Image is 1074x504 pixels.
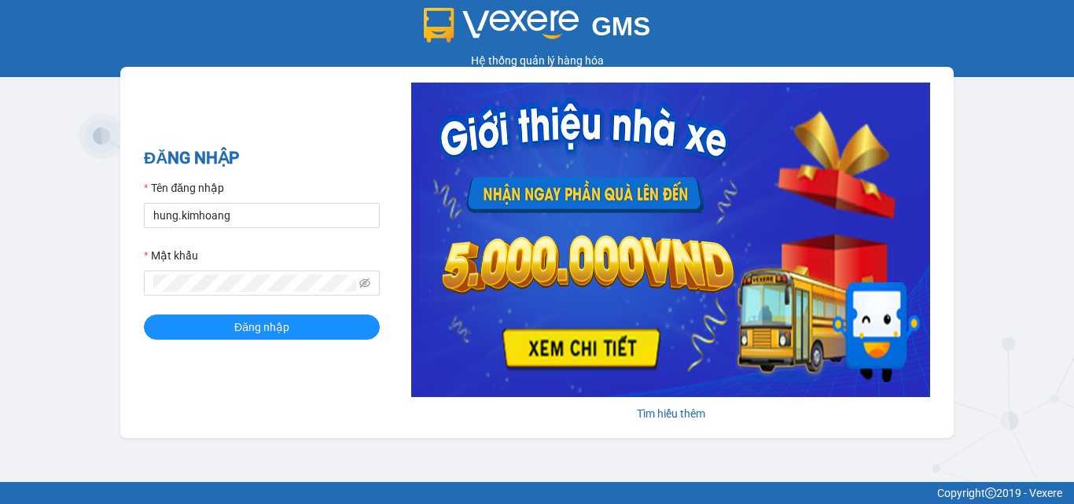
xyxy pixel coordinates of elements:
div: Tìm hiểu thêm [411,405,930,422]
input: Mật khẩu [153,274,356,292]
input: Tên đăng nhập [144,203,380,228]
span: eye-invisible [359,278,370,289]
span: copyright [985,487,996,498]
span: GMS [591,12,650,41]
label: Mật khẩu [144,247,198,264]
img: banner-0 [411,83,930,397]
a: GMS [424,24,651,36]
img: logo 2 [424,8,579,42]
div: Copyright 2019 - Vexere [12,484,1062,502]
button: Đăng nhập [144,315,380,340]
div: Hệ thống quản lý hàng hóa [4,52,1070,69]
h2: ĐĂNG NHẬP [144,145,380,171]
label: Tên đăng nhập [144,179,224,197]
span: Đăng nhập [234,318,289,336]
